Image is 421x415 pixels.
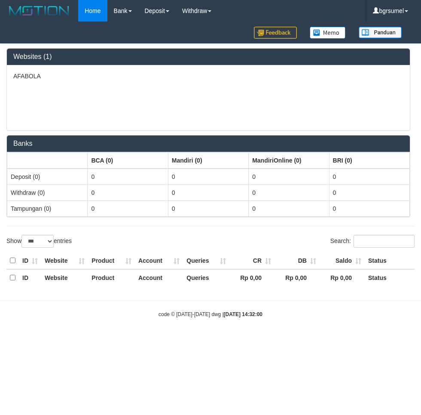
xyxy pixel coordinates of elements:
th: Group: activate to sort column ascending [249,152,329,169]
td: 0 [88,200,168,216]
th: Rp 0,00 [275,269,320,286]
th: Rp 0,00 [229,269,275,286]
th: Account [135,252,183,269]
th: Group: activate to sort column ascending [7,152,88,169]
label: Search: [330,235,415,248]
th: Queries [183,269,229,286]
th: ID [19,252,41,269]
th: Website [41,269,88,286]
img: MOTION_logo.png [6,4,72,17]
td: 0 [88,184,168,200]
img: Feedback.jpg [254,27,297,39]
small: code © [DATE]-[DATE] dwg | [159,311,262,317]
h3: Websites (1) [13,53,403,61]
label: Show entries [6,235,72,248]
th: Group: activate to sort column ascending [168,152,248,169]
th: Product [88,269,135,286]
th: DB [275,252,320,269]
td: 0 [249,169,329,185]
th: Saldo [320,252,365,269]
img: Button%20Memo.svg [310,27,346,39]
img: panduan.png [359,27,402,38]
th: ID [19,269,41,286]
td: 0 [249,184,329,200]
th: Status [365,252,415,269]
input: Search: [354,235,415,248]
th: Queries [183,252,229,269]
td: 0 [168,184,248,200]
th: Group: activate to sort column ascending [88,152,168,169]
td: 0 [168,200,248,216]
th: Rp 0,00 [320,269,365,286]
td: 0 [329,169,409,185]
p: AFABOLA [13,72,403,80]
strong: [DATE] 14:32:00 [224,311,262,317]
th: Product [88,252,135,269]
td: 0 [249,200,329,216]
td: 0 [329,184,409,200]
th: Website [41,252,88,269]
td: Withdraw (0) [7,184,88,200]
th: Status [365,269,415,286]
h3: Banks [13,140,403,148]
td: 0 [329,200,409,216]
th: Group: activate to sort column ascending [329,152,409,169]
td: Deposit (0) [7,169,88,185]
select: Showentries [21,235,54,248]
th: Account [135,269,183,286]
td: 0 [168,169,248,185]
th: CR [229,252,275,269]
td: Tampungan (0) [7,200,88,216]
td: 0 [88,169,168,185]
